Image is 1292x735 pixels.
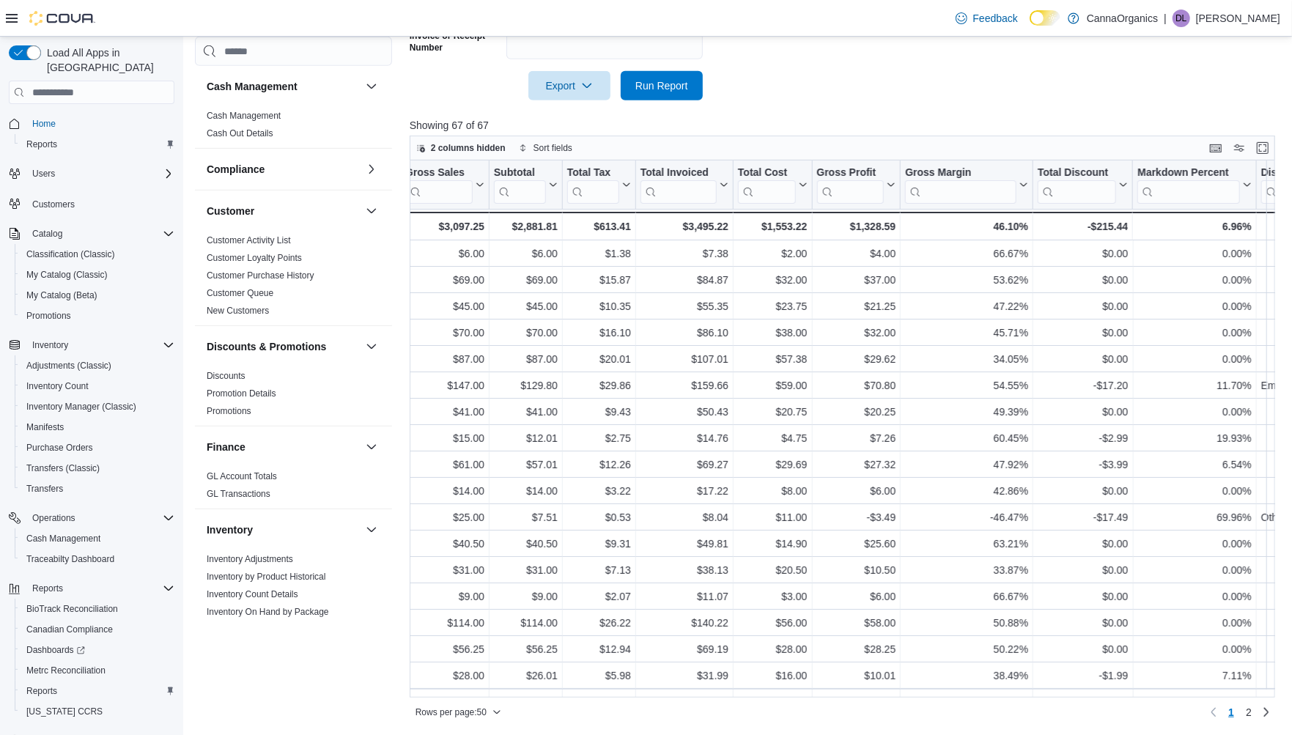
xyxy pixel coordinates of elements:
div: $9.43 [567,403,631,421]
div: 19.93% [1137,429,1251,447]
span: Washington CCRS [21,703,174,720]
a: Customer Loyalty Points [207,253,302,263]
span: Promotions [21,307,174,325]
div: $29.86 [567,377,631,394]
span: BioTrack Reconciliation [21,600,174,618]
div: $29.69 [738,456,807,473]
a: Discounts [207,371,246,381]
div: $1.38 [567,245,631,262]
span: 2 [1246,705,1252,720]
a: New Customers [207,306,269,316]
button: Reports [3,578,180,599]
span: 1 [1228,705,1234,720]
div: $86.10 [641,324,728,341]
button: Operations [26,509,81,527]
a: Purchase Orders [21,439,99,457]
div: Gross Profit [816,166,884,204]
button: Cash Management [15,528,180,549]
span: Promotion Details [207,388,276,399]
span: [US_STATE] CCRS [26,706,103,717]
div: $6.00 [405,245,484,262]
button: Gross Profit [816,166,896,204]
span: Cash Management [26,533,100,544]
button: Classification (Classic) [15,244,180,265]
div: 54.55% [905,377,1028,394]
a: Inventory On Hand by Package [207,607,329,617]
span: Inventory [26,336,174,354]
span: Canadian Compliance [26,624,113,635]
div: 47.22% [905,298,1028,315]
div: $59.00 [738,377,807,394]
button: 2 columns hidden [410,139,512,157]
span: Export [537,71,602,100]
div: Markdown Percent [1137,166,1239,204]
a: Transfers [21,480,69,498]
span: Reports [26,685,57,697]
button: Canadian Compliance [15,619,180,640]
span: Transfers (Classic) [21,459,174,477]
span: Purchase Orders [21,439,174,457]
button: Users [3,163,180,184]
span: Adjustments (Classic) [26,360,111,372]
button: BioTrack Reconciliation [15,599,180,619]
div: $1,328.59 [816,218,896,235]
button: Operations [3,508,180,528]
button: Finance [207,440,360,454]
div: $50.43 [641,403,728,421]
button: Home [3,113,180,134]
div: Gross Profit [816,166,884,180]
button: My Catalog (Beta) [15,285,180,306]
div: Total Tax [567,166,619,180]
a: Page 2 of 2 [1240,701,1258,724]
div: Debra Lambert [1173,10,1190,27]
span: Customers [32,199,75,210]
a: Next page [1258,703,1275,721]
div: $69.27 [641,456,728,473]
div: $613.41 [567,218,631,235]
button: [US_STATE] CCRS [15,701,180,722]
span: Cash Management [207,110,281,122]
span: Inventory Manager (Classic) [26,401,136,413]
div: $2.00 [738,245,807,262]
div: 6.96% [1137,218,1251,235]
button: Compliance [207,162,360,177]
span: Manifests [26,421,64,433]
button: Subtotal [494,166,558,204]
a: Adjustments (Classic) [21,357,117,374]
div: $1,553.22 [738,218,807,235]
div: $57.01 [494,456,558,473]
span: Reports [21,682,174,700]
button: Keyboard shortcuts [1207,139,1225,157]
a: Manifests [21,418,70,436]
a: Reports [21,136,63,153]
button: Markdown Percent [1137,166,1251,204]
div: $3,495.22 [641,218,728,235]
div: $70.00 [494,324,558,341]
a: Promotions [207,406,251,416]
button: Enter fullscreen [1254,139,1271,157]
span: Transfers (Classic) [26,462,100,474]
span: Sort fields [534,142,572,154]
div: $61.00 [405,456,484,473]
div: Markdown Percent [1137,166,1239,180]
button: Gross Margin [905,166,1028,204]
div: $7.38 [641,245,728,262]
div: $57.38 [738,350,807,368]
a: Metrc Reconciliation [21,662,111,679]
span: Classification (Classic) [26,248,115,260]
span: Discounts [207,370,246,382]
div: $0.00 [1038,403,1128,421]
a: Inventory Adjustments [207,554,293,564]
div: $7.26 [816,429,896,447]
a: My Catalog (Classic) [21,266,114,284]
div: $14.76 [641,429,728,447]
div: $10.35 [567,298,631,315]
div: 0.00% [1137,350,1251,368]
div: $0.00 [1038,298,1128,315]
div: $12.26 [567,456,631,473]
div: $41.00 [405,403,484,421]
span: Customer Purchase History [207,270,314,281]
span: Cash Out Details [207,128,273,139]
p: [PERSON_NAME] [1196,10,1280,27]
